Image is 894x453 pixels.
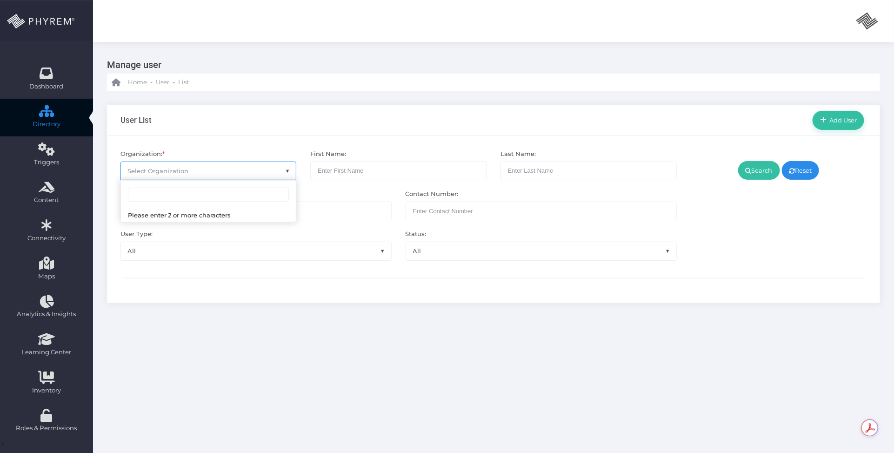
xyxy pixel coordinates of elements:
[406,189,459,199] label: Contact Number:
[813,111,864,129] a: Add User
[500,149,536,159] label: Last Name:
[121,209,296,223] li: Please enter 2 or more characters
[112,74,147,91] a: Home
[178,74,189,91] a: List
[120,230,153,239] label: User Type:
[827,116,857,124] span: Add User
[500,162,677,180] input: Enter Last Name
[6,310,87,319] span: Analytics & Insights
[406,242,676,260] span: All
[128,78,147,87] span: Home
[6,386,87,395] span: Inventory
[156,78,169,87] span: User
[310,162,487,180] input: Enter First Name
[30,82,64,91] span: Dashboard
[38,272,55,281] span: Maps
[120,149,165,159] label: Organization:
[121,242,391,260] span: All
[171,78,176,87] li: -
[6,424,87,433] span: Roles & Permissions
[107,56,873,74] h3: Manage user
[128,167,189,175] span: Select Organization
[178,78,189,87] span: List
[120,115,152,125] h3: User List
[156,74,169,91] a: User
[6,158,87,167] span: Triggers
[149,78,154,87] li: -
[406,202,677,220] input: Maximum of 10 digits required
[120,242,392,260] span: All
[738,161,780,180] a: Search
[406,230,427,239] label: Status:
[782,161,820,180] a: Reset
[6,120,87,129] span: Directory
[6,348,87,357] span: Learning Center
[406,242,677,260] span: All
[6,196,87,205] span: Content
[6,234,87,243] span: Connectivity
[310,149,346,159] label: First Name:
